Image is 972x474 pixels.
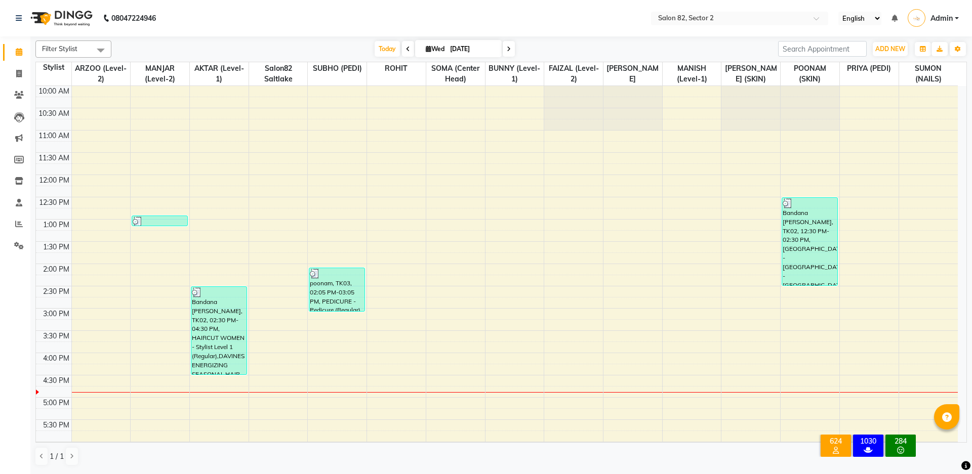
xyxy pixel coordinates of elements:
span: [PERSON_NAME] (SKIN) [721,62,780,85]
span: Today [375,41,400,57]
span: MANISH (level-1) [663,62,721,85]
div: 11:00 AM [36,131,71,141]
span: ROHIT [367,62,426,75]
span: PRIYA (PEDI) [840,62,899,75]
span: SUBHO (PEDI) [308,62,367,75]
div: 2:30 PM [41,286,71,297]
input: Search Appointment [778,41,867,57]
span: SOMA (Center Head) [426,62,485,85]
div: 6:00 PM [41,442,71,453]
div: Bandana [PERSON_NAME], TK02, 12:30 PM-02:30 PM, [GEOGRAPHIC_DATA] - [GEOGRAPHIC_DATA],WAXING - [G... [782,198,837,285]
div: 1030 [855,437,881,446]
div: 12:30 PM [37,197,71,208]
img: logo [26,4,95,32]
span: Filter Stylist [42,45,77,53]
div: 3:30 PM [41,331,71,341]
div: 624 [823,437,849,446]
div: Bandana [PERSON_NAME], TK02, 02:30 PM-04:30 PM, HAIRCUT WOMEN - Stylist Level 1 (Regular),DAVINES... [191,287,247,374]
span: [PERSON_NAME] [603,62,662,85]
div: 12:00 PM [37,175,71,186]
span: ADD NEW [875,45,905,53]
div: 4:30 PM [41,375,71,386]
span: FAIZAL (level-2) [544,62,603,85]
input: 2025-09-03 [447,41,498,57]
div: poonam, TK03, 02:05 PM-03:05 PM, PEDICURE - Pedicure (Regular) [309,268,364,311]
span: Wed [423,45,447,53]
span: SUMON (NAILS) [899,62,958,85]
div: 11:30 AM [36,153,71,163]
span: BUNNY (level-1) [485,62,544,85]
div: 1:30 PM [41,242,71,252]
div: [PERSON_NAME], TK01, 12:55 PM-01:10 PM, PIERCING [132,216,187,226]
div: 4:00 PM [41,353,71,364]
img: Admin [908,9,925,27]
span: MANJAR (Level-2) [131,62,189,85]
b: 08047224946 [111,4,156,32]
div: 2:00 PM [41,264,71,275]
div: 5:00 PM [41,398,71,408]
span: Salon82 saltlake [249,62,308,85]
div: 1:00 PM [41,220,71,230]
div: 10:00 AM [36,86,71,97]
button: ADD NEW [873,42,908,56]
span: POONAM (SKIN) [781,62,839,85]
div: 284 [887,437,914,446]
iframe: chat widget [929,434,962,464]
div: Stylist [36,62,71,73]
span: 1 / 1 [50,451,64,462]
span: ARZOO (level-2) [72,62,131,85]
div: 10:30 AM [36,108,71,119]
span: Admin [930,13,953,24]
div: 3:00 PM [41,309,71,319]
div: 5:30 PM [41,420,71,430]
span: AKTAR (level-1) [190,62,249,85]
